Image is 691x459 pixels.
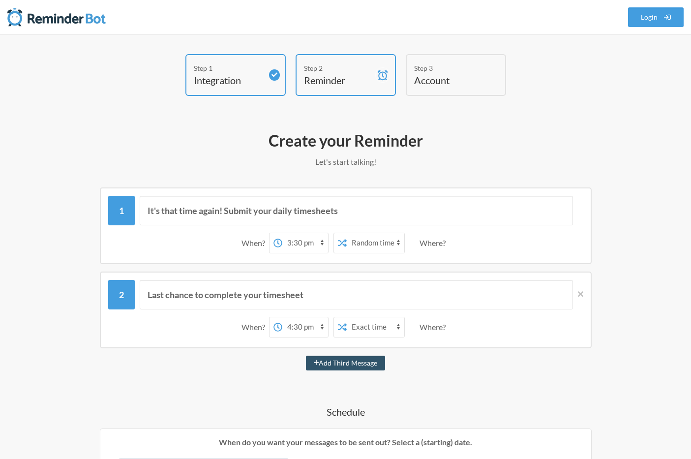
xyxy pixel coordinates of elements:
[60,156,631,168] p: Let's start talking!
[241,317,269,337] div: When?
[304,73,373,87] h4: Reminder
[7,7,106,27] img: Reminder Bot
[194,73,263,87] h4: Integration
[414,73,483,87] h4: Account
[414,63,483,73] div: Step 3
[628,7,684,27] a: Login
[304,63,373,73] div: Step 2
[140,280,573,309] input: Message
[306,356,386,370] button: Add Third Message
[241,233,269,253] div: When?
[60,405,631,419] h4: Schedule
[420,317,450,337] div: Where?
[194,63,263,73] div: Step 1
[60,130,631,151] h2: Create your Reminder
[108,436,584,448] p: When do you want your messages to be sent out? Select a (starting) date.
[140,196,573,225] input: Message
[420,233,450,253] div: Where?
